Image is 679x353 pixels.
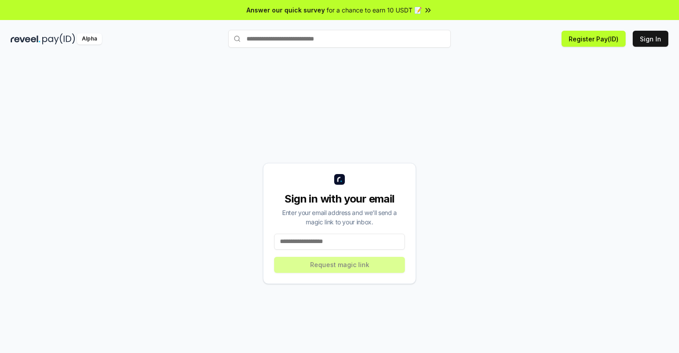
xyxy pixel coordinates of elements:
img: reveel_dark [11,33,40,45]
span: Answer our quick survey [247,5,325,15]
button: Sign In [633,31,668,47]
button: Register Pay(ID) [562,31,626,47]
img: pay_id [42,33,75,45]
div: Enter your email address and we’ll send a magic link to your inbox. [274,208,405,227]
div: Sign in with your email [274,192,405,206]
span: for a chance to earn 10 USDT 📝 [327,5,422,15]
img: logo_small [334,174,345,185]
div: Alpha [77,33,102,45]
